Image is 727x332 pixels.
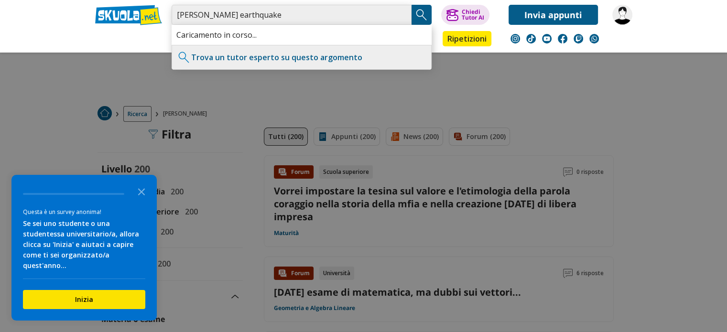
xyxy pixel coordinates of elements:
img: instagram [510,34,520,43]
a: Invia appunti [509,5,598,25]
img: Trova un tutor esperto [177,50,191,64]
img: twitch [574,34,583,43]
button: Close the survey [132,182,151,201]
img: youtube [542,34,552,43]
a: Ripetizioni [443,31,491,46]
img: Cerca appunti, riassunti o versioni [414,8,429,22]
img: tiktok [526,34,536,43]
div: Questa è un survey anonima! [23,207,145,216]
button: Inizia [23,290,145,309]
input: Cerca appunti, riassunti o versioni [172,5,412,25]
img: WhatsApp [589,34,599,43]
img: facebook [558,34,567,43]
img: marching.guy [612,5,632,25]
a: Trova un tutor esperto su questo argomento [191,52,362,63]
div: Se sei uno studente o una studentessa universitario/a, allora clicca su 'Inizia' e aiutaci a capi... [23,218,145,271]
button: Search Button [412,5,432,25]
div: Caricamento in corso... [172,25,432,45]
button: ChiediTutor AI [441,5,489,25]
div: Chiedi Tutor AI [461,9,484,21]
a: Appunti [169,31,212,48]
div: Survey [11,175,157,321]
